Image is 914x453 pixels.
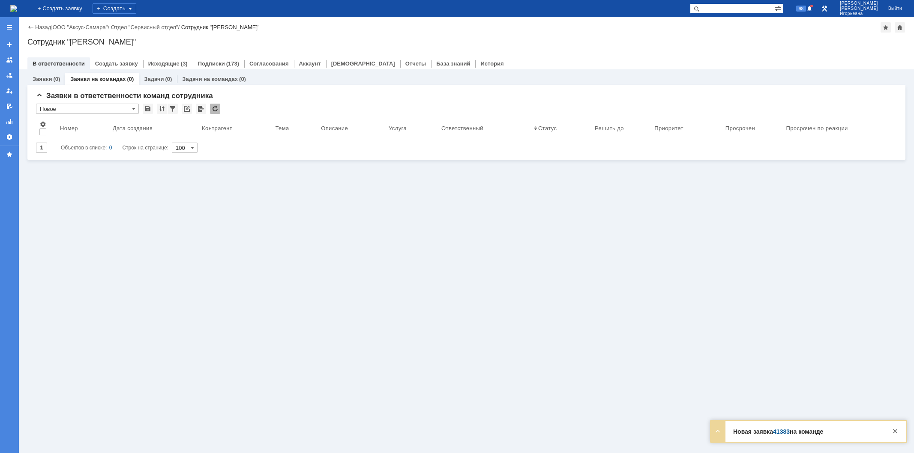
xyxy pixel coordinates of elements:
a: Назад [35,24,51,30]
strong: Новая заявка на команде [733,428,823,435]
div: Добавить в избранное [881,22,891,33]
div: (0) [165,76,172,82]
span: Игорьевна [840,11,878,16]
a: Согласования [249,60,289,67]
div: Сотрудник "[PERSON_NAME]" [181,24,260,30]
span: 98 [796,6,806,12]
div: (3) [181,60,188,67]
span: [PERSON_NAME] [840,1,878,6]
span: [PERSON_NAME] [840,6,878,11]
a: Заявки [33,76,52,82]
a: История [480,60,503,67]
div: Контрагент [202,125,232,131]
div: Закрыть [890,426,900,436]
th: Статус [530,117,591,139]
div: Статус [538,125,557,131]
a: База знаний [436,60,470,67]
a: Создать заявку [3,38,16,51]
div: Номер [60,125,78,131]
div: Сделать домашней страницей [895,22,905,33]
div: Дата создания [113,125,153,131]
div: Просрочен по реакции [786,125,848,131]
th: Номер [57,117,109,139]
div: (0) [239,76,246,82]
th: Ответственный [438,117,530,139]
th: Услуга [385,117,438,139]
a: Исходящие [148,60,180,67]
div: / [111,24,181,30]
a: Отчеты [405,60,426,67]
a: В ответственности [33,60,85,67]
a: Мои заявки [3,84,16,98]
span: Заявки в ответственности команд сотрудника [36,92,213,100]
a: Заявки на командах [70,76,126,82]
span: Настройки [39,121,46,128]
div: Приоритет [654,125,683,131]
a: Создать заявку [95,60,138,67]
div: Обновлять список [210,104,220,114]
th: Тема [272,117,318,139]
div: Описание [321,125,348,131]
a: Отдел "Сервисный отдел" [111,24,178,30]
div: Услуга [389,125,407,131]
a: 41383 [773,428,790,435]
div: (0) [127,76,134,82]
th: Дата создания [109,117,198,139]
div: Просрочен [725,125,755,131]
a: Перейти в интерфейс администратора [819,3,830,14]
div: (0) [53,76,60,82]
a: Подписки [198,60,225,67]
a: Заявки в моей ответственности [3,69,16,82]
th: Контрагент [198,117,272,139]
div: / [53,24,111,30]
div: 0 [109,143,112,153]
a: Задачи на командах [182,76,238,82]
a: Мои согласования [3,99,16,113]
a: [DEMOGRAPHIC_DATA] [331,60,395,67]
th: Приоритет [651,117,722,139]
div: Решить до [595,125,624,131]
div: (173) [226,60,239,67]
a: Отчеты [3,115,16,128]
a: ООО "Аксус-Самара" [53,24,108,30]
div: Тема [276,125,289,131]
div: Сотрудник "[PERSON_NAME]" [27,38,905,46]
div: | [51,24,52,30]
div: Экспорт списка [196,104,206,114]
div: Ответственный [441,125,483,131]
a: Перейти на домашнюю страницу [10,5,17,12]
i: Строк на странице: [61,143,168,153]
div: Фильтрация... [168,104,178,114]
span: Объектов в списке: [61,145,107,151]
div: Создать [93,3,136,14]
a: Задачи [144,76,164,82]
img: logo [10,5,17,12]
div: Сохранить вид [143,104,153,114]
a: Настройки [3,130,16,144]
div: Развернуть [713,426,723,436]
div: Сортировка... [157,104,167,114]
a: Аккаунт [299,60,321,67]
a: Заявки на командах [3,53,16,67]
div: Скопировать ссылку на список [182,104,192,114]
span: Расширенный поиск [774,4,783,12]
